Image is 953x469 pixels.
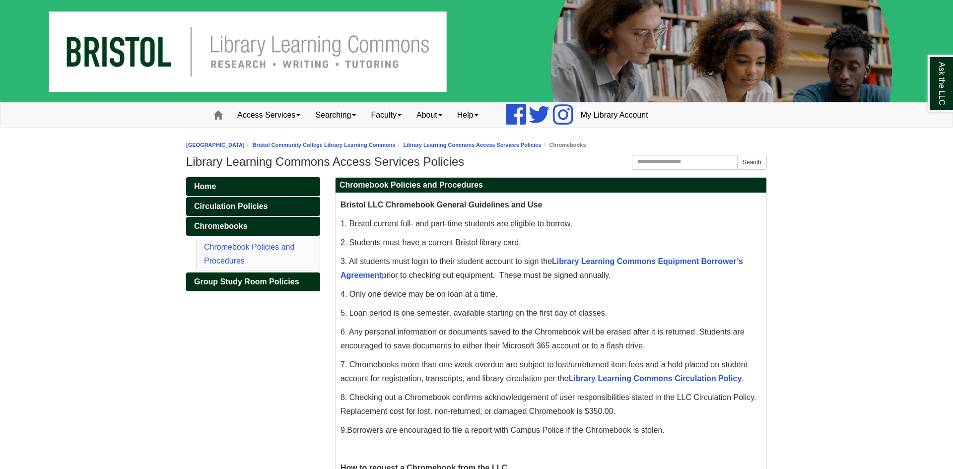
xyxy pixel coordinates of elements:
[569,374,742,383] a: Library Learning Commons Circulation Policy
[347,426,664,434] span: Borrowers are encouraged to file a report with Campus Police if the Chromebook is stolen.
[186,197,320,216] a: Circulation Policies
[253,142,396,148] a: Bristol Community College Library Learning Commons
[340,328,745,350] span: 6. Any personal information or documents saved to the Chromebook will be erased after it is retur...
[308,103,363,128] a: Searching
[409,103,450,128] a: About
[340,201,542,209] span: Bristol LLC Chromebook General Guidelines and Use
[186,140,767,150] nav: breadcrumb
[186,217,320,236] a: Chromebooks
[340,238,521,247] span: 2. Students must have a current Bristol library card.
[186,177,320,196] a: Home
[194,222,248,230] span: Chromebooks
[230,103,308,128] a: Access Services
[340,423,761,437] p: .
[573,103,656,128] a: My Library Account
[340,219,572,228] span: 1. Bristol current full- and part-time students are eligible to borrow.
[186,272,320,291] a: Group Study Room Policies
[340,360,748,383] span: 7. Chromebooks more than one week overdue are subject to lost/unreturned item fees and a hold pla...
[340,393,756,415] span: 8. Checking out a Chromebook confirms acknowledgement of user responsibilities stated in the LLC ...
[186,142,245,148] a: [GEOGRAPHIC_DATA]
[186,177,320,291] div: Guide Pages
[336,178,766,193] h2: Chromebook Policies and Procedures
[340,290,498,298] span: 4. Only one device may be on loan at a time.
[340,309,607,317] span: 5. Loan period is one semester, available starting on the first day of classes.
[340,257,743,279] a: Library Learning Commons Equipment Borrower’s Agreement
[340,257,743,279] span: 3. All students must login to their student account to sign the prior to checking out equipment. ...
[340,426,345,434] span: 9
[194,182,216,191] span: Home
[737,155,767,170] button: Search
[186,155,767,169] h1: Library Learning Commons Access Services Policies
[363,103,409,128] a: Faculty
[204,243,294,265] a: Chromebook Policies and Procedures
[404,142,542,148] a: Library Learning Commons Access Services Policies
[194,277,299,286] span: Group Study Room Policies
[541,140,586,150] li: Chromebooks
[450,103,486,128] a: Help
[194,202,268,210] span: Circulation Policies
